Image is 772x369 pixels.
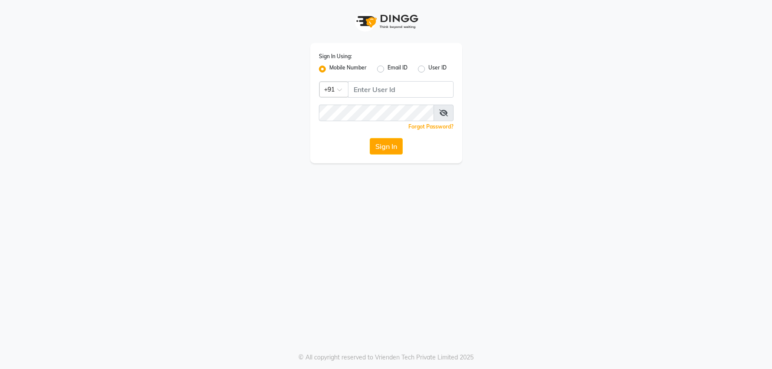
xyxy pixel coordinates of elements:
[388,64,408,74] label: Email ID
[351,9,421,34] img: logo1.svg
[348,81,454,98] input: Username
[428,64,447,74] label: User ID
[319,53,352,60] label: Sign In Using:
[370,138,403,155] button: Sign In
[329,64,367,74] label: Mobile Number
[319,105,434,121] input: Username
[408,123,454,130] a: Forgot Password?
